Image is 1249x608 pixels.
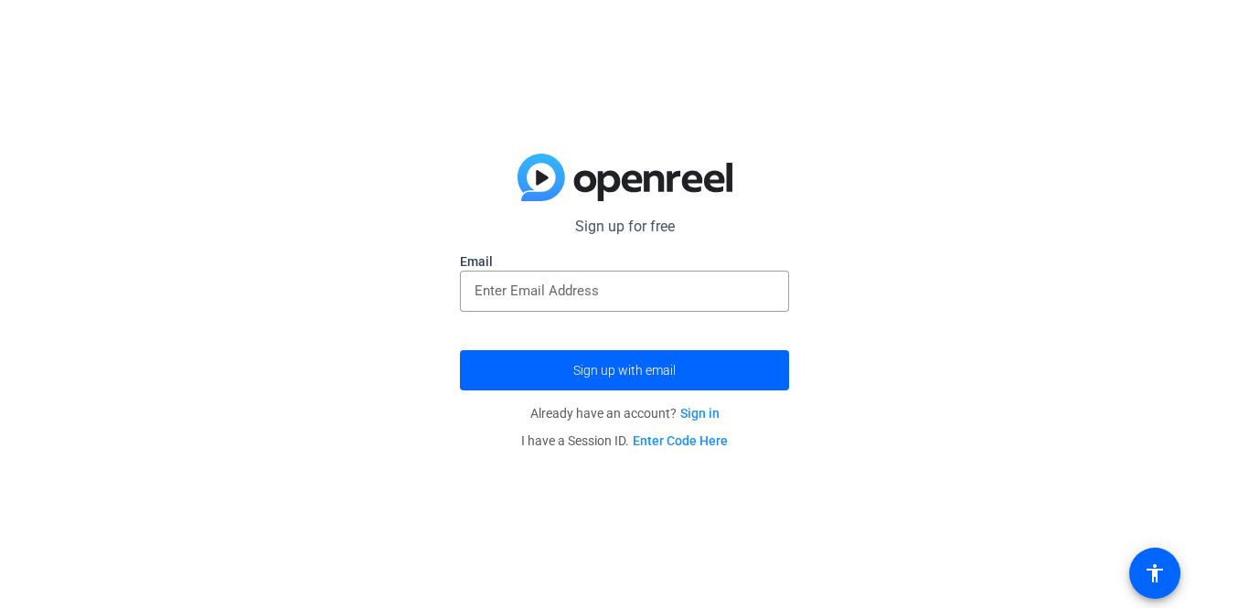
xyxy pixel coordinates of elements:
a: Sign in [680,406,720,421]
input: Enter Email Address [475,280,774,302]
a: Enter Code Here [633,433,728,448]
span: I have a Session ID. [521,433,728,448]
span: Already have an account? [530,406,720,421]
mat-icon: accessibility [1144,562,1166,584]
img: blue-gradient.svg [518,154,732,201]
p: Sign up for free [460,216,789,238]
label: Email [460,252,789,271]
button: Sign up with email [460,350,789,390]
